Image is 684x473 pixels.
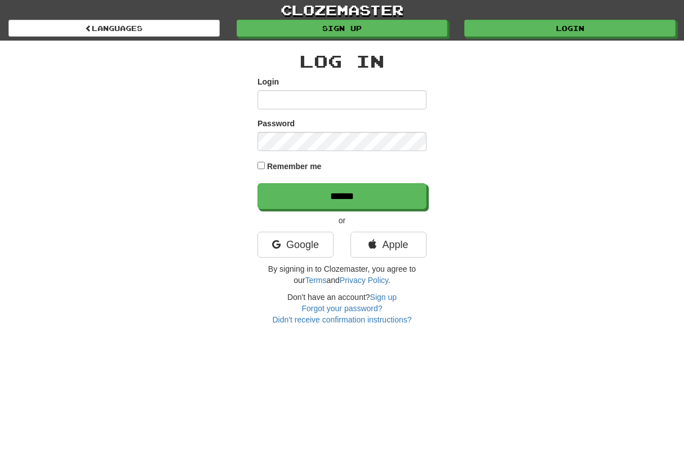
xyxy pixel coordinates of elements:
[301,304,382,313] a: Forgot your password?
[257,215,427,226] p: or
[305,276,326,285] a: Terms
[257,232,334,258] a: Google
[350,232,427,258] a: Apple
[257,291,427,325] div: Don't have an account?
[257,76,279,87] label: Login
[8,20,220,37] a: Languages
[340,276,388,285] a: Privacy Policy
[257,52,427,70] h2: Log In
[370,293,397,302] a: Sign up
[267,161,322,172] label: Remember me
[257,263,427,286] p: By signing in to Clozemaster, you agree to our and .
[237,20,448,37] a: Sign up
[464,20,676,37] a: Login
[272,315,411,324] a: Didn't receive confirmation instructions?
[257,118,295,129] label: Password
